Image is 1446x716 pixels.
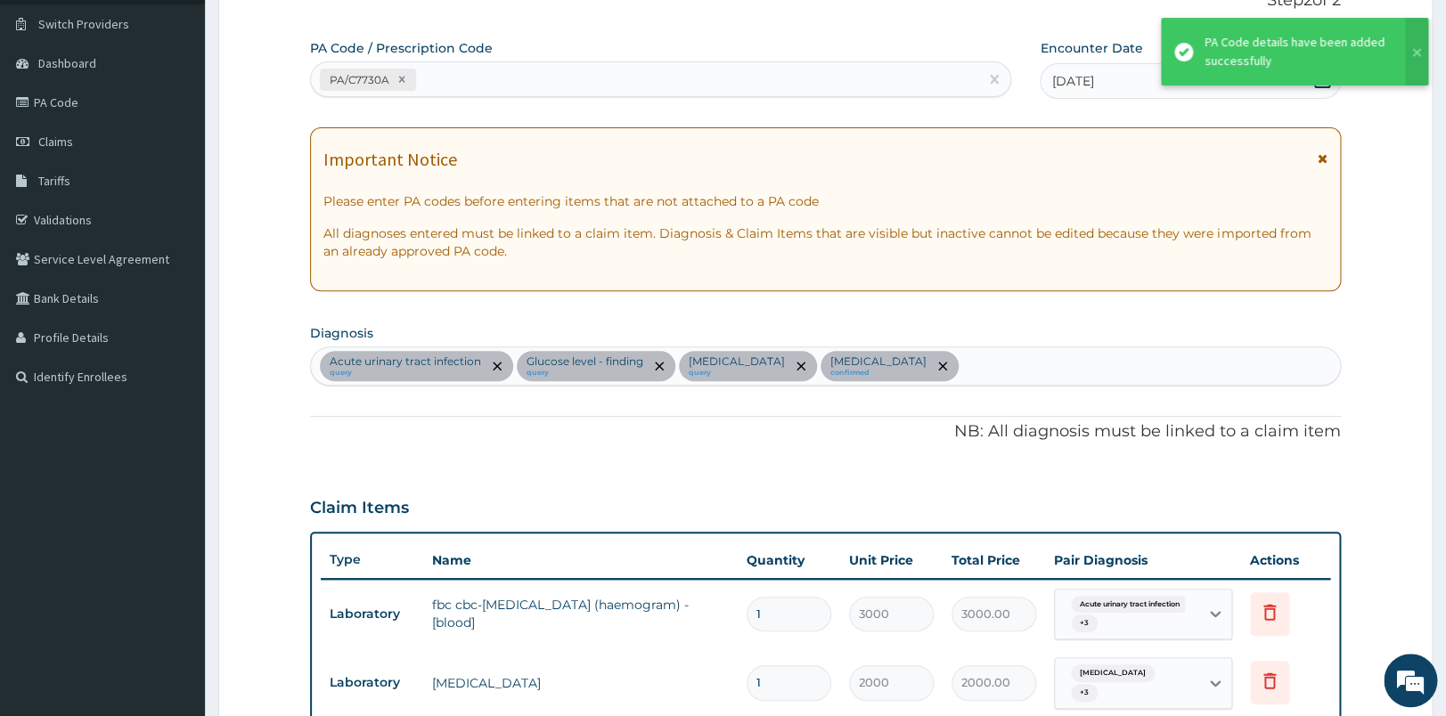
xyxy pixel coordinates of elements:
[330,369,481,378] small: query
[323,150,457,169] h1: Important Notice
[38,173,70,189] span: Tariffs
[489,358,505,374] span: remove selection option
[935,358,951,374] span: remove selection option
[1071,596,1189,614] span: Acute urinary tract infection
[9,486,339,549] textarea: Type your message and hit 'Enter'
[310,324,373,342] label: Diagnosis
[423,665,738,701] td: [MEDICAL_DATA]
[423,542,738,578] th: Name
[103,224,246,404] span: We're online!
[1205,33,1388,70] div: PA Code details have been added successfully
[830,354,927,369] p: [MEDICAL_DATA]
[38,16,129,32] span: Switch Providers
[292,9,335,52] div: Minimize live chat window
[943,542,1045,578] th: Total Price
[323,192,1328,210] p: Please enter PA codes before entering items that are not attached to a PA code
[840,542,943,578] th: Unit Price
[793,358,809,374] span: remove selection option
[738,542,840,578] th: Quantity
[527,369,643,378] small: query
[1040,39,1142,57] label: Encounter Date
[330,354,481,369] p: Acute urinary tract infection
[1045,542,1241,578] th: Pair Diagnosis
[689,354,785,369] p: [MEDICAL_DATA]
[324,69,392,90] div: PA/C7730A
[423,587,738,640] td: fbc cbc-[MEDICAL_DATA] (haemogram) - [blood]
[651,358,667,374] span: remove selection option
[1241,542,1330,578] th: Actions
[321,543,423,576] th: Type
[310,39,493,57] label: PA Code / Prescription Code
[1051,72,1093,90] span: [DATE]
[33,89,72,134] img: d_794563401_company_1708531726252_794563401
[321,666,423,699] td: Laboratory
[321,598,423,631] td: Laboratory
[1071,664,1155,682] span: [MEDICAL_DATA]
[323,224,1328,260] p: All diagnoses entered must be linked to a claim item. Diagnosis & Claim Items that are visible bu...
[527,354,643,369] p: Glucose level - finding
[93,100,299,123] div: Chat with us now
[310,499,409,518] h3: Claim Items
[830,369,927,378] small: confirmed
[38,134,73,150] span: Claims
[689,369,785,378] small: query
[1071,614,1098,632] span: + 3
[1071,684,1098,702] span: + 3
[38,55,96,71] span: Dashboard
[310,420,1341,443] p: NB: All diagnosis must be linked to a claim item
